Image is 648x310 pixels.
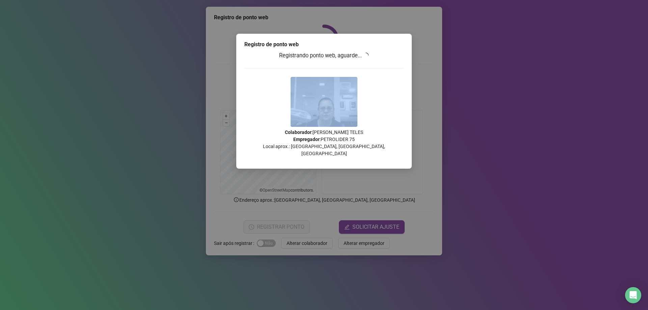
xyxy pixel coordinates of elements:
span: loading [363,53,369,58]
p: : [PERSON_NAME] TELES : PETROLIDER 75 Local aprox.: [GEOGRAPHIC_DATA], [GEOGRAPHIC_DATA], [GEOGRA... [244,129,404,157]
div: Open Intercom Messenger [625,287,641,303]
strong: Empregador [293,137,320,142]
div: Registro de ponto web [244,40,404,49]
img: 2Q== [291,77,357,127]
h3: Registrando ponto web, aguarde... [244,51,404,60]
strong: Colaborador [285,130,312,135]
